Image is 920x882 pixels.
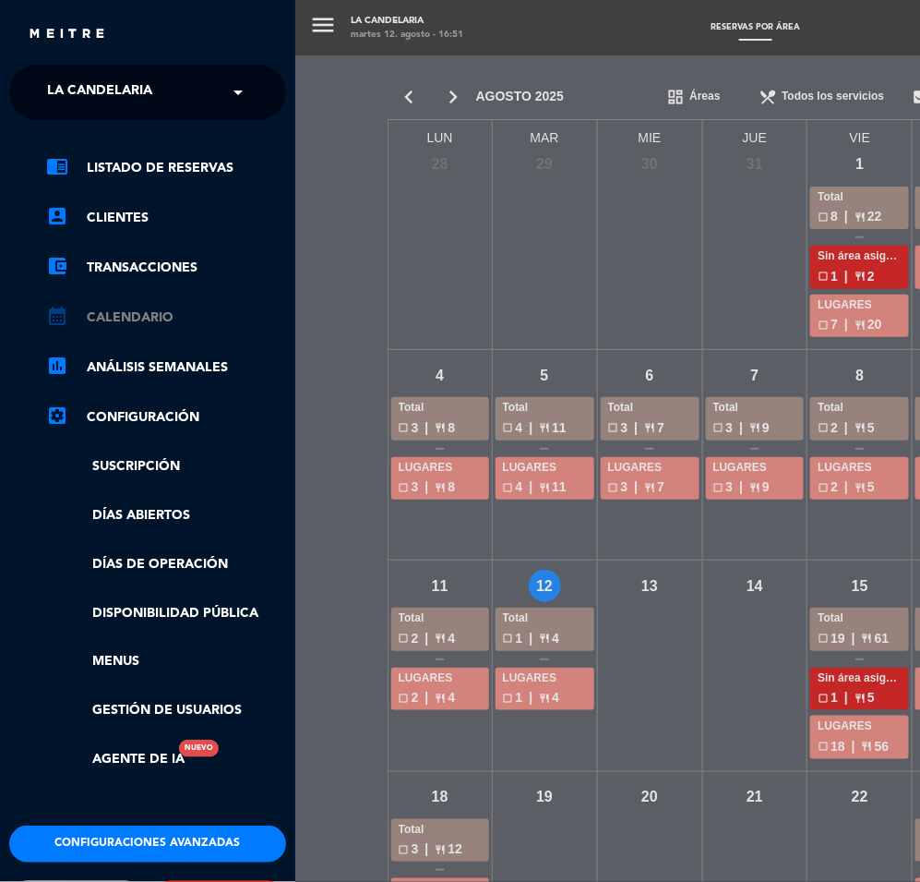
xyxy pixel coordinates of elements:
[9,826,286,863] button: Configuraciones avanzadas
[46,307,286,329] a: calendar_monthCalendario
[46,355,68,377] i: assessment
[46,554,286,575] a: Días de Operación
[46,255,68,277] i: account_balance_wallet
[46,456,286,477] a: Suscripción
[47,73,152,112] span: LA CANDELARIA
[46,356,286,379] a: assessmentANÁLISIS SEMANALES
[46,205,68,227] i: account_box
[46,700,286,721] a: Gestión de usuarios
[46,749,185,770] a: Agente de IANuevo
[46,305,68,327] i: calendar_month
[46,651,286,672] a: Menus
[46,157,286,179] a: chrome_reader_modeListado de Reservas
[46,406,286,429] a: Configuración
[46,505,286,526] a: Días abiertos
[46,257,286,279] a: account_balance_walletTransacciones
[46,207,286,229] a: account_boxClientes
[46,155,68,177] i: chrome_reader_mode
[46,405,68,427] i: settings_applications
[179,740,219,757] div: Nuevo
[28,28,106,42] img: MEITRE
[46,603,286,624] a: Disponibilidad pública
